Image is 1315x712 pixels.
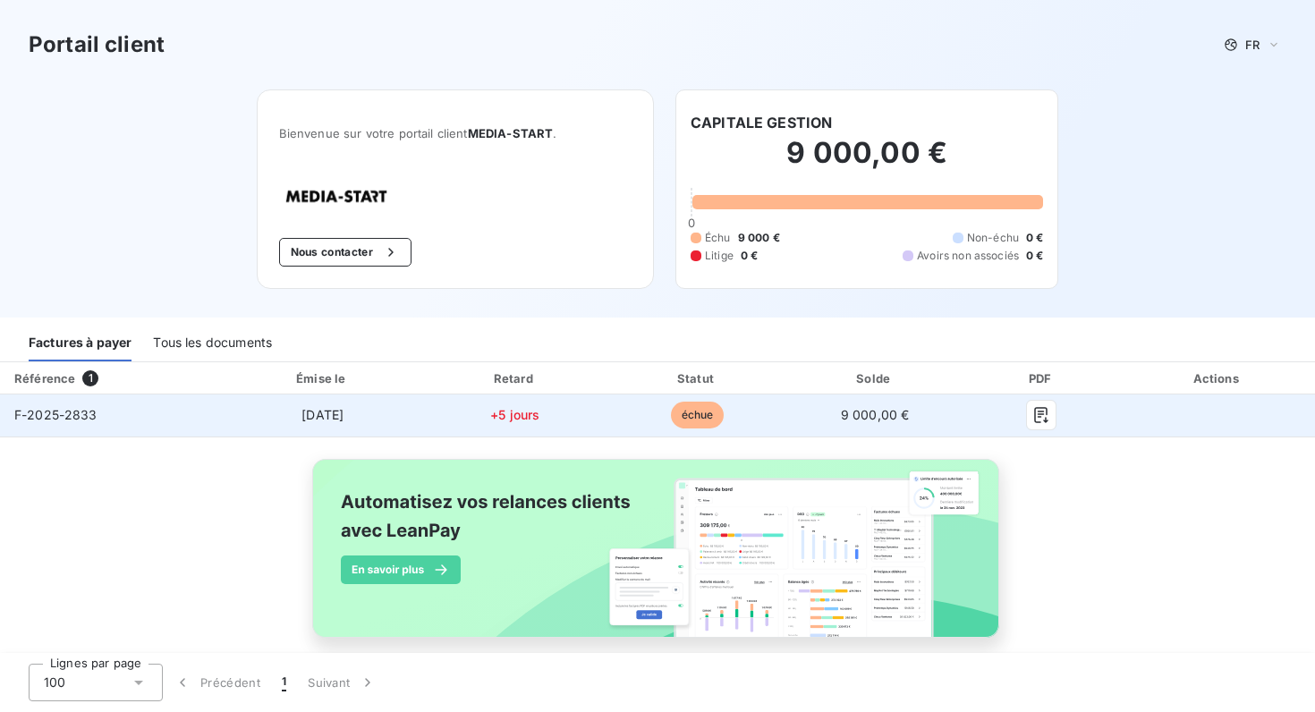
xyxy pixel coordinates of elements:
span: [DATE] [301,407,344,422]
div: Statut [611,369,784,387]
div: Référence [14,371,75,386]
div: Tous les documents [153,324,272,361]
span: échue [671,402,725,428]
div: Retard [427,369,604,387]
span: 9 000,00 € [841,407,910,422]
div: PDF [966,369,1116,387]
span: 9 000 € [738,230,780,246]
button: Précédent [163,664,271,701]
span: Litige [705,248,734,264]
span: 0 € [741,248,758,264]
span: 0 € [1026,230,1043,246]
span: F-2025-2833 [14,407,98,422]
span: Échu [705,230,731,246]
span: Bienvenue sur votre portail client . [279,126,632,140]
h2: 9 000,00 € [691,135,1043,189]
img: banner [296,448,1019,668]
span: 1 [82,370,98,386]
h6: CAPITALE GESTION [691,112,832,133]
span: 100 [44,674,65,691]
span: 0 [688,216,695,230]
img: Company logo [279,183,394,209]
span: Avoirs non associés [917,248,1019,264]
div: Émise le [226,369,420,387]
span: 0 € [1026,248,1043,264]
div: Actions [1124,369,1311,387]
span: FR [1245,38,1260,52]
span: +5 jours [490,407,539,422]
button: 1 [271,664,297,701]
span: 1 [282,674,286,691]
div: Factures à payer [29,324,131,361]
div: Solde [791,369,959,387]
button: Suivant [297,664,387,701]
span: Non-échu [967,230,1019,246]
span: MEDIA-START [468,126,554,140]
button: Nous contacter [279,238,411,267]
h3: Portail client [29,29,165,61]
